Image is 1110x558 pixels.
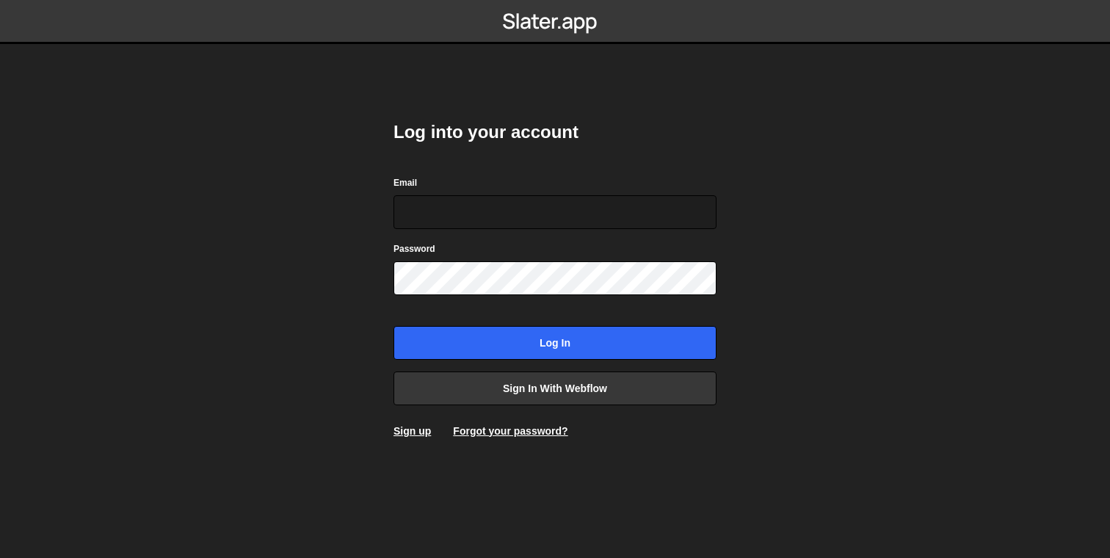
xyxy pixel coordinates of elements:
a: Sign in with Webflow [393,372,717,405]
label: Email [393,175,417,190]
a: Sign up [393,425,431,437]
h2: Log into your account [393,120,717,144]
a: Forgot your password? [453,425,567,437]
input: Log in [393,326,717,360]
label: Password [393,242,435,256]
